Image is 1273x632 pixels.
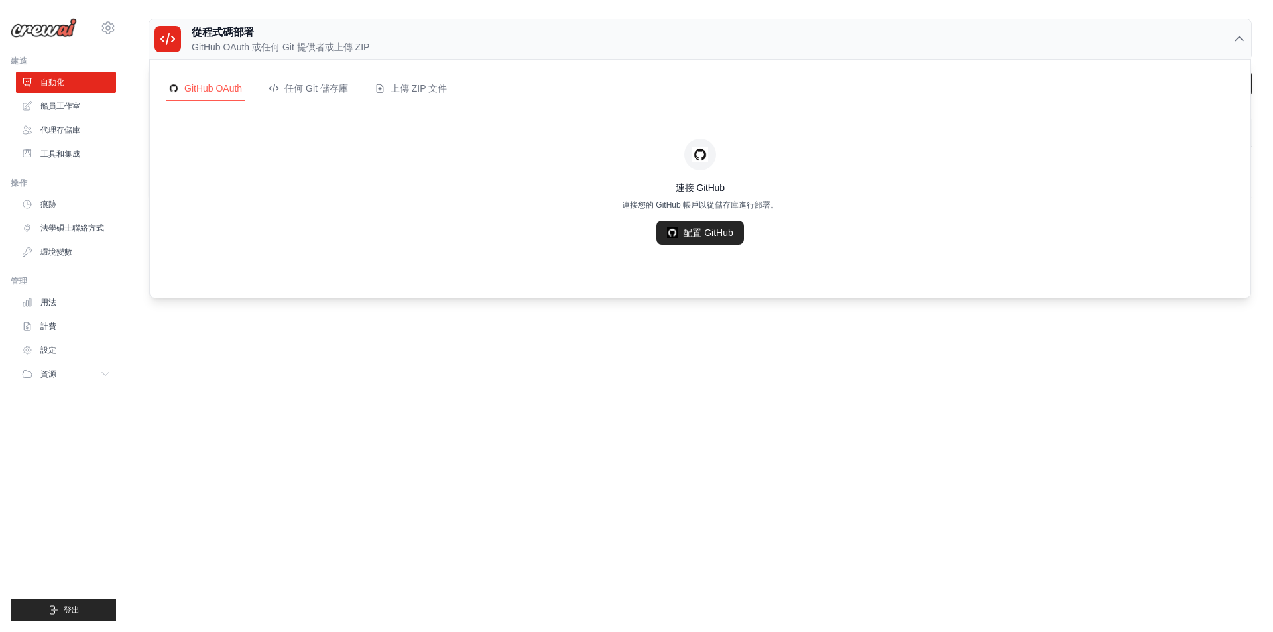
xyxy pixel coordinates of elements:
a: 痕跡 [16,194,116,215]
a: 設定 [16,340,116,361]
font: 用法 [40,298,56,307]
font: 設定 [40,346,56,355]
a: 環境變數 [16,241,116,263]
font: GitHub OAuth 或任何 Git 提供者或上傳 ZIP [192,42,369,52]
button: 登出 [11,599,116,621]
font: 工具和集成 [40,149,80,158]
font: 連接您的 GitHub 帳戶以從儲存庫進行部署。 [622,200,778,210]
font: 建造 [11,56,27,66]
a: 法學碩士聯絡方式 [16,218,116,239]
button: 上傳 ZIP 文件 [372,76,450,101]
a: 配置 GitHub [656,221,743,245]
font: 環境變數 [40,247,72,257]
button: GitHubGitHub OAuth [166,76,245,101]
font: 操作 [11,178,27,188]
button: 任何 Git 儲存庫 [266,76,351,101]
nav: 部署來源 [166,76,1235,101]
a: 工具和集成 [16,143,116,164]
font: 痕跡 [40,200,56,209]
img: GitHub [667,227,678,238]
font: 自動化直播 [149,73,213,88]
a: 計費 [16,316,116,337]
font: 登出 [64,605,80,615]
font: 配置 GitHub [683,227,733,238]
font: GitHub OAuth [184,83,242,94]
font: 計費 [40,322,56,331]
font: 法學碩士聯絡方式 [40,223,104,233]
font: 船員工作室 [40,101,80,111]
img: GitHub [692,147,708,162]
a: 自動化 [16,72,116,93]
font: 連接 GitHub [676,182,725,193]
a: 代理存儲庫 [16,119,116,141]
font: 從此儀表板管理和監控您的活躍船員自動化。 [149,91,334,101]
font: 任何 Git 儲存庫 [284,83,348,94]
img: GitHub [168,83,179,94]
button: 資源 [16,363,116,385]
font: 自動化 [40,78,64,87]
font: 管理 [11,277,27,286]
font: 資源 [40,369,56,379]
img: 標識 [11,18,77,38]
a: 船員工作室 [16,95,116,117]
font: 上傳 ZIP 文件 [391,83,447,94]
font: 從程式碼部署 [192,27,254,38]
font: 代理存儲庫 [40,125,80,135]
a: 用法 [16,292,116,313]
